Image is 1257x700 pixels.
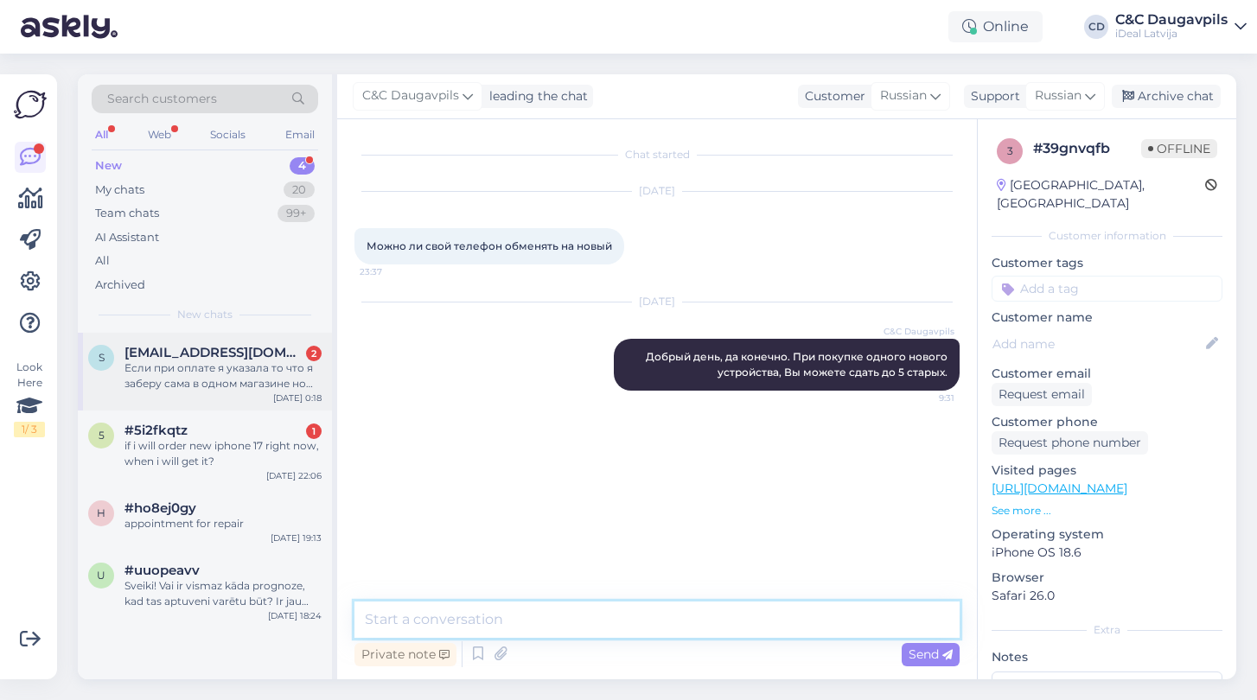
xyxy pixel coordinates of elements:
div: Archive chat [1112,85,1221,108]
div: Если при оплате я указала то что я заберу сама в одном магазине но он закрыт, могу ли я забрать в... [124,360,322,391]
p: Visited pages [992,461,1222,480]
div: 1 / 3 [14,422,45,437]
span: 23:37 [360,265,424,278]
input: Add name [992,334,1203,353]
div: if i will order new iphone 17 right now, when i will get it? [124,438,322,469]
div: All [92,124,112,146]
div: Private note [354,643,456,666]
div: Chat started [354,147,960,162]
span: h [97,506,105,519]
span: Send [909,646,953,662]
div: Request phone number [992,431,1148,455]
div: AI Assistant [95,229,159,246]
p: Browser [992,569,1222,587]
span: 5 [99,429,105,442]
span: Можно ли свой телефон обменять на новый [367,239,612,252]
a: C&C DaugavpilsiDeal Latvija [1115,13,1247,41]
span: #uuopeavv [124,563,200,578]
div: Extra [992,622,1222,638]
div: [DATE] 22:06 [266,469,322,482]
div: New [95,157,122,175]
div: Sveiki! Vai ir vismaz kāda prognoze, kad tas aptuveni varētu būt? Ir jau pagājusi nedēļa [124,578,322,609]
div: leading the chat [482,87,588,105]
div: 1 [306,423,322,439]
span: C&C Daugavpils [362,86,459,105]
div: [DATE] [354,294,960,309]
div: Email [282,124,318,146]
div: Team chats [95,205,159,222]
a: [URL][DOMAIN_NAME] [992,480,1127,496]
div: Archived [95,277,145,294]
span: Offline [1141,139,1217,158]
p: Customer tags [992,254,1222,272]
p: Safari 26.0 [992,587,1222,605]
span: Russian [880,86,927,105]
p: Notes [992,648,1222,666]
span: strekozka2005@gmail.com [124,345,304,360]
p: See more ... [992,503,1222,519]
span: #ho8ej0gy [124,500,196,516]
div: 99+ [278,205,315,222]
span: Search customers [107,90,217,108]
div: All [95,252,110,270]
div: My chats [95,181,144,199]
div: [DATE] 19:13 [271,531,322,544]
div: [DATE] [354,183,960,199]
div: Online [948,11,1043,42]
div: Support [964,87,1020,105]
span: New chats [177,307,233,322]
div: Web [144,124,175,146]
div: 4 [290,157,315,175]
div: 2 [306,346,322,361]
div: [DATE] 0:18 [273,391,322,404]
span: Russian [1035,86,1082,105]
div: [DATE] 18:24 [268,609,322,622]
span: 9:31 [890,391,954,404]
div: # 39gnvqfb [1033,138,1141,159]
p: Customer email [992,365,1222,383]
div: Customer information [992,228,1222,244]
span: Добрый день, да конечно. При покупке одного нового устройства, Вы можете сдать до 5 старых. [646,350,950,379]
input: Add a tag [992,276,1222,302]
div: Look Here [14,360,45,437]
div: iDeal Latvija [1115,27,1228,41]
span: s [99,351,105,364]
p: iPhone OS 18.6 [992,544,1222,562]
p: Customer phone [992,413,1222,431]
span: 3 [1007,144,1013,157]
div: [GEOGRAPHIC_DATA], [GEOGRAPHIC_DATA] [997,176,1205,213]
span: u [97,569,105,582]
p: Operating system [992,525,1222,544]
img: Askly Logo [14,88,47,121]
div: Request email [992,383,1092,406]
span: C&C Daugavpils [884,325,954,338]
span: #5i2fkqtz [124,423,188,438]
div: 20 [284,181,315,199]
div: Customer [798,87,865,105]
p: Customer name [992,309,1222,327]
div: appointment for repair [124,516,322,531]
div: CD [1084,15,1108,39]
div: C&C Daugavpils [1115,13,1228,27]
div: Socials [207,124,249,146]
